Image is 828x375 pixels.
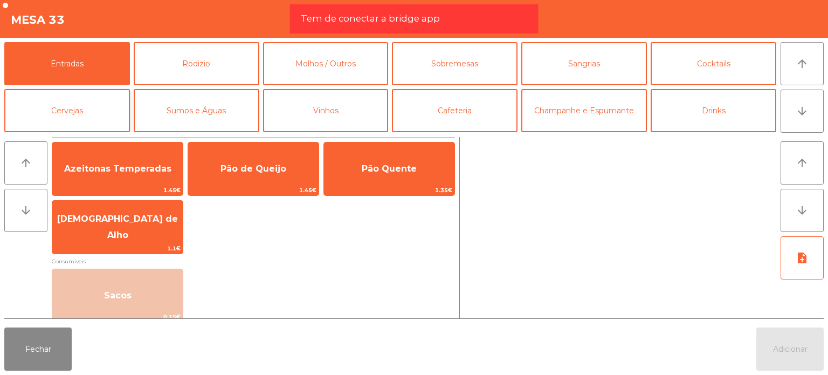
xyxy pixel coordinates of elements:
[362,163,417,174] span: Pão Quente
[796,57,809,70] i: arrow_upward
[19,204,32,217] i: arrow_downward
[4,89,130,132] button: Cervejas
[781,141,824,185] button: arrow_upward
[301,12,440,25] span: Tem de conectar a bridge app
[521,42,647,85] button: Sangrias
[52,256,455,267] span: Consumiveis
[796,251,809,264] i: note_add
[521,89,647,132] button: Champanhe e Espumante
[64,163,171,174] span: Azeitonas Temperadas
[57,214,178,240] span: [DEMOGRAPHIC_DATA] de Alho
[392,89,517,132] button: Cafeteria
[188,185,319,195] span: 1.45€
[781,42,824,85] button: arrow_upward
[220,163,286,174] span: Pão de Queijo
[11,12,65,28] h4: Mesa 33
[52,185,183,195] span: 1.45€
[52,243,183,254] span: 1.1€
[796,105,809,118] i: arrow_downward
[796,156,809,169] i: arrow_upward
[781,189,824,232] button: arrow_downward
[104,290,132,301] span: Sacos
[4,42,130,85] button: Entradas
[134,89,259,132] button: Sumos e Águas
[4,328,72,371] button: Fechar
[134,42,259,85] button: Rodizio
[781,236,824,279] button: note_add
[796,204,809,217] i: arrow_downward
[4,141,47,185] button: arrow_upward
[4,189,47,232] button: arrow_downward
[263,89,389,132] button: Vinhos
[781,90,824,133] button: arrow_downward
[324,185,454,195] span: 1.35€
[19,156,32,169] i: arrow_upward
[651,42,776,85] button: Cocktails
[651,89,776,132] button: Drinks
[263,42,389,85] button: Molhos / Outros
[52,312,183,322] span: 0.15€
[392,42,517,85] button: Sobremesas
